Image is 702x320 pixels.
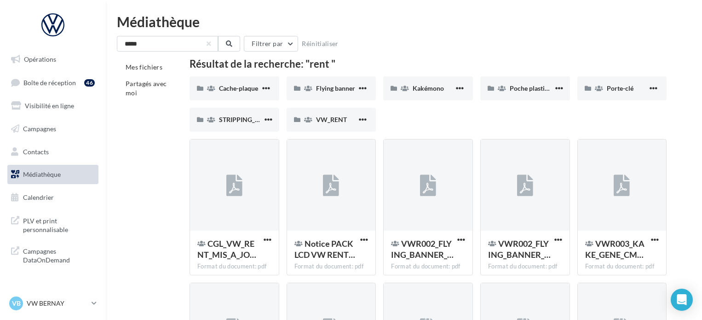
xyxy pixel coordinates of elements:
a: Campagnes [6,119,100,139]
a: Médiathèque [6,165,100,184]
a: Opérations [6,50,100,69]
button: Réinitialiser [298,38,342,49]
button: Filtrer par [244,36,298,52]
span: Flying banner [316,84,355,92]
p: VW BERNAY [27,299,88,308]
span: VWR003_KAKE_GENE_CMYK_c39_730x1980_25PC_majLOGO_MAI_HD_1 [585,239,644,260]
span: Campagnes DataOnDemand [23,245,95,265]
span: Opérations [24,55,56,63]
span: VWR002_FLYING_BANNER_CMYK_c39_76-5x300_10PC_HD_2 [488,239,551,260]
span: Médiathèque [23,170,61,178]
div: 46 [84,79,95,87]
a: VB VW BERNAY [7,295,98,312]
a: Campagnes DataOnDemand [6,241,100,268]
span: Visibilité en ligne [25,102,74,110]
span: Mes fichiers [126,63,162,71]
span: STRIPPING_VU [219,116,264,123]
span: Partagés avec moi [126,80,167,97]
span: Campagnes [23,125,56,133]
a: PLV et print personnalisable [6,211,100,238]
div: Format du document: pdf [294,262,368,271]
a: Boîte de réception46 [6,73,100,93]
span: Porte-clé [607,84,633,92]
a: Visibilité en ligne [6,96,100,116]
span: VWR002_FLYING_BANNER_CMYK_c39_76-5x300_10PC_HD_1 [391,239,454,260]
div: Résultat de la recherche: "rent " [190,59,667,69]
span: Kakémono [413,84,444,92]
span: Cache-plaque [219,84,258,92]
span: Poche plastique [510,84,555,92]
a: Contacts [6,142,100,162]
span: VB [12,299,21,308]
span: Calendrier [23,193,54,201]
div: Format du document: pdf [391,262,465,271]
div: Format du document: pdf [197,262,271,271]
span: Notice PACK LCD VW RENT 2025_MisJuin25 [294,239,355,260]
span: Contacts [23,147,49,155]
div: Format du document: pdf [488,262,562,271]
a: Calendrier [6,188,100,207]
div: Open Intercom Messenger [671,289,693,311]
span: VW_RENT [316,116,347,123]
span: Boîte de réception [23,78,76,86]
div: Format du document: pdf [585,262,659,271]
div: Médiathèque [117,15,691,29]
span: CGL_VW_RENT_MIS_A_JOUR_01.01.2025_MisJuin25 [197,239,256,260]
span: PLV et print personnalisable [23,215,95,234]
